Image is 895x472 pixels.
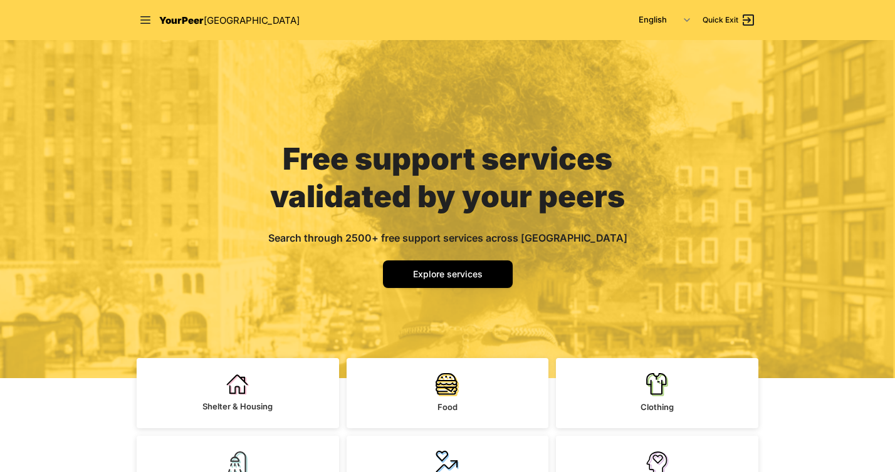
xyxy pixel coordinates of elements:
span: Food [437,402,458,412]
span: Clothing [641,402,674,412]
a: YourPeer[GEOGRAPHIC_DATA] [159,13,300,28]
span: Shelter & Housing [202,401,273,411]
span: Quick Exit [703,15,738,25]
a: Food [347,358,549,428]
a: Quick Exit [703,13,756,28]
span: YourPeer [159,14,204,26]
span: Explore services [413,269,483,279]
a: Explore services [383,260,513,288]
span: Search through 2500+ free support services across [GEOGRAPHIC_DATA] [268,232,627,244]
span: Free support services validated by your peers [270,140,625,215]
span: [GEOGRAPHIC_DATA] [204,14,300,26]
a: Clothing [556,358,758,428]
a: Shelter & Housing [137,358,339,428]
